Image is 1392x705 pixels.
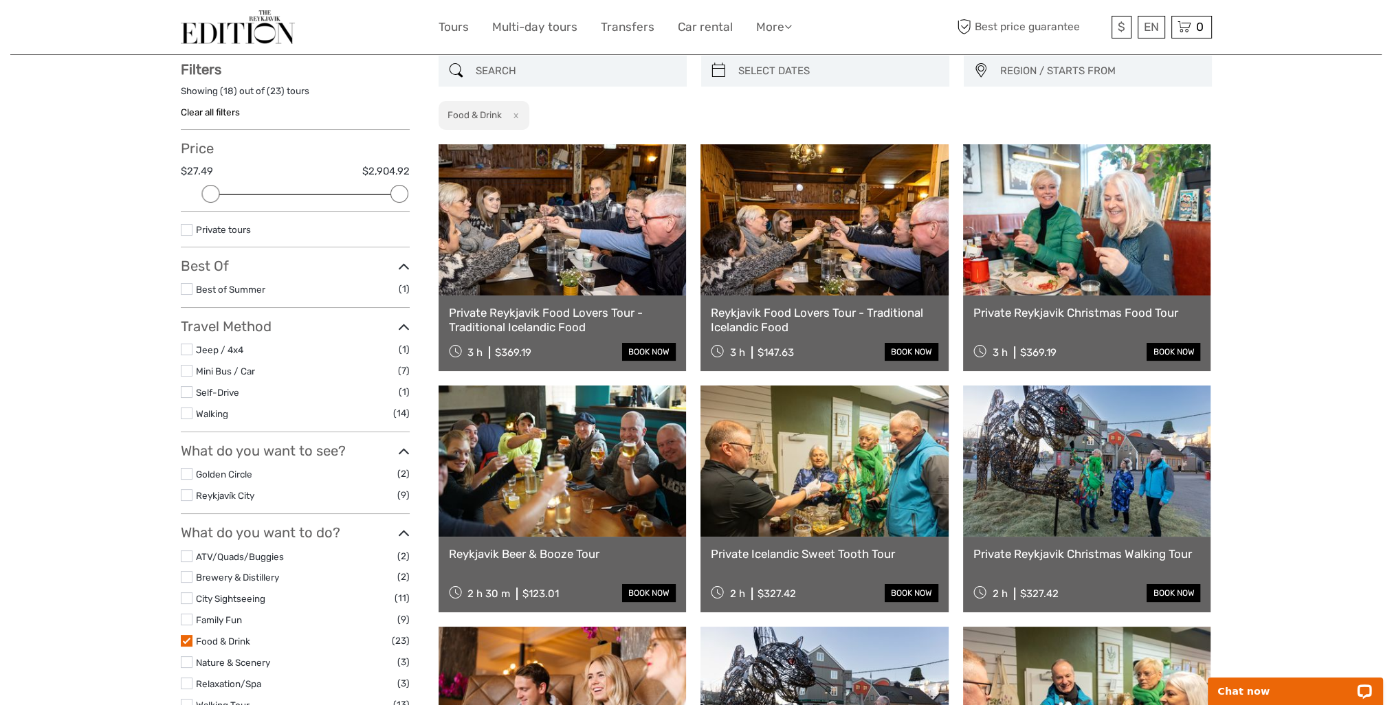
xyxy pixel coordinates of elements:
[196,469,252,480] a: Golden Circle
[196,614,242,625] a: Family Fun
[954,16,1108,38] span: Best price guarantee
[397,466,410,482] span: (2)
[711,306,938,334] a: Reykjavik Food Lovers Tour - Traditional Icelandic Food
[758,587,796,600] div: $327.42
[885,343,938,361] a: book now
[467,587,510,600] span: 2 h 30 m
[1199,662,1392,705] iframe: LiveChat chat widget
[223,85,234,98] label: 18
[492,17,577,37] a: Multi-day tours
[181,85,410,106] div: Showing ( ) out of ( ) tours
[730,587,745,600] span: 2 h
[395,590,410,606] span: (11)
[196,408,228,419] a: Walking
[1020,346,1057,359] div: $369.19
[1118,20,1125,34] span: $
[196,387,239,398] a: Self-Drive
[270,85,281,98] label: 23
[733,59,942,83] input: SELECT DATES
[439,17,469,37] a: Tours
[973,547,1201,561] a: Private Reykjavik Christmas Walking Tour
[196,572,279,583] a: Brewery & Distillery
[1138,16,1165,38] div: EN
[397,487,410,503] span: (9)
[196,490,254,501] a: Reykjavík City
[1020,587,1059,600] div: $327.42
[470,59,680,83] input: SEARCH
[730,346,745,359] span: 3 h
[362,164,410,179] label: $2,904.92
[181,164,213,179] label: $27.49
[1147,343,1200,361] a: book now
[181,140,410,157] h3: Price
[397,548,410,564] span: (2)
[678,17,733,37] a: Car rental
[1147,584,1200,602] a: book now
[393,405,410,421] span: (14)
[448,109,502,120] h2: Food & Drink
[181,61,221,78] strong: Filters
[196,678,261,689] a: Relaxation/Spa
[181,107,240,117] a: Clear all filters
[181,318,410,335] h3: Travel Method
[196,593,265,604] a: City Sightseeing
[758,346,794,359] div: $147.63
[181,258,410,274] h3: Best Of
[196,284,265,295] a: Best of Summer
[181,524,410,541] h3: What do you want to do?
[885,584,938,602] a: book now
[196,551,284,562] a: ATV/Quads/Buggies
[622,584,676,602] a: book now
[495,346,531,359] div: $369.19
[622,343,676,361] a: book now
[397,612,410,627] span: (9)
[449,306,676,334] a: Private Reykjavik Food Lovers Tour - Traditional Icelandic Food
[756,17,792,37] a: More
[196,366,255,377] a: Mini Bus / Car
[196,344,243,355] a: Jeep / 4x4
[397,654,410,670] span: (3)
[993,587,1008,600] span: 2 h
[181,10,295,44] img: The Reykjavík Edition
[181,443,410,459] h3: What do you want to see?
[397,569,410,585] span: (2)
[449,547,676,561] a: Reykjavik Beer & Booze Tour
[1194,20,1206,34] span: 0
[397,675,410,691] span: (3)
[994,60,1205,82] button: REGION / STARTS FROM
[399,384,410,400] span: (1)
[467,346,483,359] span: 3 h
[601,17,654,37] a: Transfers
[993,346,1008,359] span: 3 h
[522,587,559,600] div: $123.01
[398,363,410,379] span: (7)
[196,224,251,235] a: Private tours
[399,342,410,357] span: (1)
[504,108,522,122] button: x
[711,547,938,561] a: Private Icelandic Sweet Tooth Tour
[973,306,1201,320] a: Private Reykjavik Christmas Food Tour
[392,633,410,649] span: (23)
[196,657,270,668] a: Nature & Scenery
[196,636,250,647] a: Food & Drink
[399,281,410,297] span: (1)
